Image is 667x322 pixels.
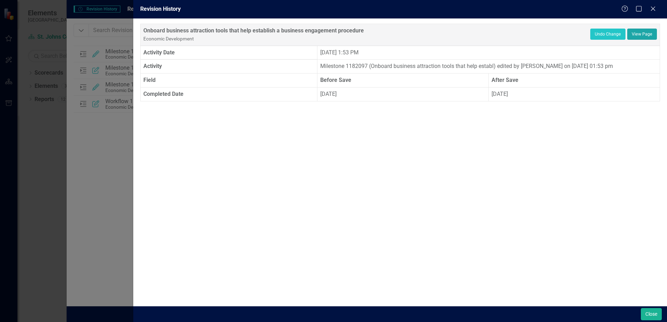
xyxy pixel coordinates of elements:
td: [DATE] 1:53 PM [317,46,660,60]
a: View Page [627,29,657,40]
th: Field [141,74,317,87]
button: Undo Change [590,29,625,40]
button: Close [641,308,662,320]
td: [DATE] [317,87,488,101]
th: Activity Date [141,46,317,60]
th: Completed Date [141,87,317,101]
span: Revision History [140,6,181,12]
th: After Save [488,74,660,87]
div: Onboard business attraction tools that help establish a business engagement procedure [143,27,590,43]
th: Activity [141,60,317,74]
td: Milestone 1182097 (Onboard business attraction tools that help establ) edited by [PERSON_NAME] on... [317,60,660,74]
td: [DATE] [488,87,660,101]
th: Before Save [317,74,488,87]
small: Economic Development [143,36,194,41]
